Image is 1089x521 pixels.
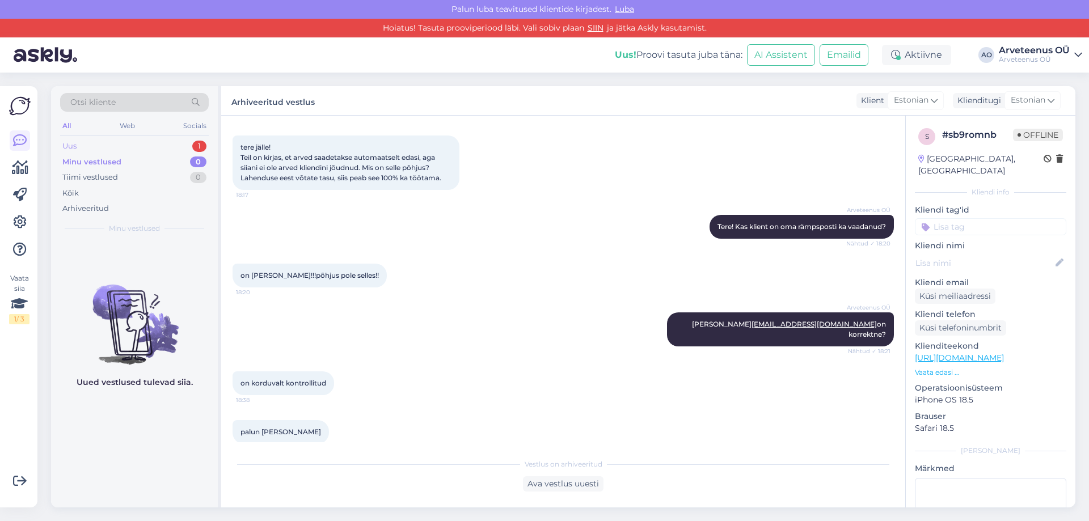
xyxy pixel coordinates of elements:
[181,118,209,133] div: Socials
[236,190,278,199] span: 18:17
[1013,129,1063,141] span: Offline
[62,172,118,183] div: Tiimi vestlused
[915,340,1066,352] p: Klienditeekond
[915,410,1066,422] p: Brauser
[915,218,1066,235] input: Lisa tag
[62,188,79,199] div: Kõik
[525,459,602,469] span: Vestlus on arhiveeritud
[62,203,109,214] div: Arhiveeritud
[894,94,928,107] span: Estonian
[925,132,929,141] span: s
[915,187,1066,197] div: Kliendi info
[190,172,206,183] div: 0
[240,379,326,387] span: on korduvalt kontrollitud
[915,240,1066,252] p: Kliendi nimi
[9,273,29,324] div: Vaata siia
[60,118,73,133] div: All
[915,289,995,304] div: Küsi meiliaadressi
[117,118,137,133] div: Web
[717,222,886,231] span: Tere! Kas klient on oma rämpsposti ka vaadanud?
[77,376,193,388] p: Uued vestlused tulevad siia.
[918,153,1044,177] div: [GEOGRAPHIC_DATA], [GEOGRAPHIC_DATA]
[615,48,742,62] div: Proovi tasuta juba täna:
[51,264,218,366] img: No chats
[9,95,31,117] img: Askly Logo
[915,382,1066,394] p: Operatsioonisüsteem
[846,239,890,248] span: Nähtud ✓ 18:20
[978,47,994,63] div: AO
[615,49,636,60] b: Uus!
[915,320,1006,336] div: Küsi telefoninumbrit
[62,141,77,152] div: Uus
[692,320,888,338] span: [PERSON_NAME] on korrektne?
[847,206,890,214] span: Arveteenus OÜ
[915,204,1066,216] p: Kliendi tag'id
[915,308,1066,320] p: Kliendi telefon
[62,156,121,168] div: Minu vestlused
[190,156,206,168] div: 0
[999,55,1070,64] div: Arveteenus OÜ
[953,95,1001,107] div: Klienditugi
[70,96,116,108] span: Otsi kliente
[915,277,1066,289] p: Kliendi email
[915,446,1066,456] div: [PERSON_NAME]
[820,44,868,66] button: Emailid
[192,141,206,152] div: 1
[747,44,815,66] button: AI Assistent
[231,93,315,108] label: Arhiveeritud vestlus
[109,223,160,234] span: Minu vestlused
[915,422,1066,434] p: Safari 18.5
[915,257,1053,269] input: Lisa nimi
[611,4,638,14] span: Luba
[847,303,890,312] span: Arveteenus OÜ
[915,367,1066,378] p: Vaata edasi ...
[999,46,1070,55] div: Arveteenus OÜ
[915,463,1066,475] p: Märkmed
[523,476,603,492] div: Ava vestlus uuesti
[856,95,884,107] div: Klient
[240,143,441,182] span: tere jälle! Teil on kirjas, et arved saadetakse automaatselt edasi, aga siiani ei ole arved klien...
[752,320,877,328] a: [EMAIL_ADDRESS][DOMAIN_NAME]
[236,396,278,404] span: 18:38
[236,288,278,296] span: 18:20
[882,45,951,65] div: Aktiivne
[240,427,321,436] span: palun [PERSON_NAME]
[848,347,890,355] span: Nähtud ✓ 18:21
[584,23,607,33] a: SIIN
[1011,94,1045,107] span: Estonian
[999,46,1082,64] a: Arveteenus OÜArveteenus OÜ
[240,271,379,279] span: on [PERSON_NAME]!!!põhjus pole selles!!
[915,394,1066,406] p: iPhone OS 18.5
[942,128,1013,142] div: # sb9romnb
[9,314,29,324] div: 1 / 3
[915,353,1004,363] a: [URL][DOMAIN_NAME]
